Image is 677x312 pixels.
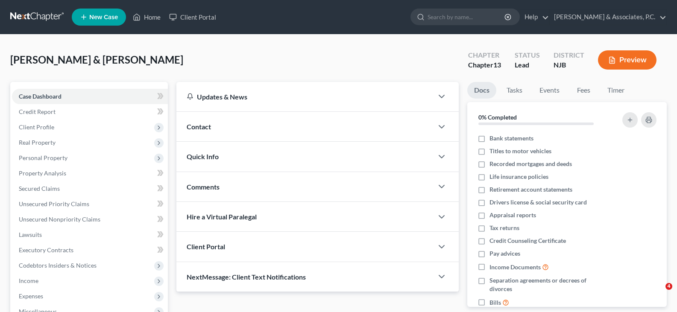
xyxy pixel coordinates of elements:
[19,277,38,284] span: Income
[489,172,548,181] span: Life insurance policies
[187,183,220,191] span: Comments
[187,122,211,131] span: Contact
[570,82,597,99] a: Fees
[129,9,165,25] a: Home
[515,60,540,70] div: Lead
[187,242,225,251] span: Client Portal
[19,123,54,131] span: Client Profile
[10,53,183,66] span: [PERSON_NAME] & [PERSON_NAME]
[12,196,168,212] a: Unsecured Priority Claims
[19,154,67,161] span: Personal Property
[19,231,42,238] span: Lawsuits
[468,60,501,70] div: Chapter
[19,139,56,146] span: Real Property
[550,9,666,25] a: [PERSON_NAME] & Associates, P.C.
[19,262,97,269] span: Codebtors Insiders & Notices
[12,212,168,227] a: Unsecured Nonpriority Claims
[19,246,73,254] span: Executory Contracts
[648,283,668,303] iframe: Intercom live chat
[19,93,62,100] span: Case Dashboard
[533,82,566,99] a: Events
[468,50,501,60] div: Chapter
[19,292,43,300] span: Expenses
[489,134,533,143] span: Bank statements
[19,169,66,177] span: Property Analysis
[489,298,501,307] span: Bills
[601,82,631,99] a: Timer
[89,14,118,20] span: New Case
[478,114,517,121] strong: 0% Completed
[12,227,168,242] a: Lawsuits
[520,9,549,25] a: Help
[489,236,566,245] span: Credit Counseling Certificate
[165,9,220,25] a: Client Portal
[187,273,306,281] span: NextMessage: Client Text Notifications
[489,224,519,232] span: Tax returns
[12,242,168,258] a: Executory Contracts
[12,104,168,120] a: Credit Report
[12,166,168,181] a: Property Analysis
[665,283,672,290] span: 4
[428,9,506,25] input: Search by name...
[12,89,168,104] a: Case Dashboard
[19,185,60,192] span: Secured Claims
[187,152,219,160] span: Quick Info
[19,108,56,115] span: Credit Report
[489,263,541,271] span: Income Documents
[489,198,587,207] span: Drivers license & social security card
[489,185,572,194] span: Retirement account statements
[493,61,501,69] span: 13
[554,50,584,60] div: District
[489,147,551,155] span: Titles to motor vehicles
[187,213,257,221] span: Hire a Virtual Paralegal
[19,216,100,223] span: Unsecured Nonpriority Claims
[489,249,520,258] span: Pay advices
[489,211,536,219] span: Appraisal reports
[19,200,89,207] span: Unsecured Priority Claims
[500,82,529,99] a: Tasks
[598,50,656,70] button: Preview
[12,181,168,196] a: Secured Claims
[489,276,610,293] span: Separation agreements or decrees of divorces
[467,82,496,99] a: Docs
[554,60,584,70] div: NJB
[489,160,572,168] span: Recorded mortgages and deeds
[187,92,423,101] div: Updates & News
[515,50,540,60] div: Status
